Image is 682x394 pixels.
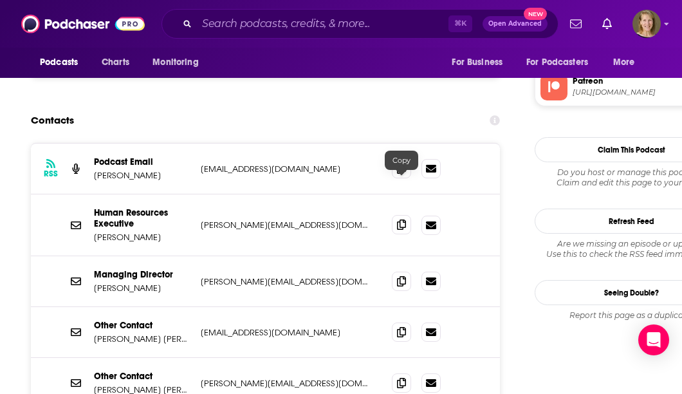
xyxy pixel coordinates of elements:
[201,327,371,338] p: [EMAIL_ADDRESS][DOMAIN_NAME]
[40,53,78,71] span: Podcasts
[21,12,145,36] img: Podchaser - Follow, Share and Rate Podcasts
[94,283,190,294] p: [PERSON_NAME]
[524,8,547,20] span: New
[518,50,607,75] button: open menu
[638,324,669,355] div: Open Intercom Messenger
[201,378,371,389] p: [PERSON_NAME][EMAIL_ADDRESS][DOMAIN_NAME]
[94,371,190,382] p: Other Contact
[152,53,198,71] span: Monitoring
[452,53,502,71] span: For Business
[483,16,548,32] button: Open AdvancedNew
[448,15,472,32] span: ⌘ K
[488,21,542,27] span: Open Advanced
[197,14,448,34] input: Search podcasts, credits, & more...
[632,10,661,38] button: Show profile menu
[31,108,74,133] h2: Contacts
[632,10,661,38] span: Logged in as tvdockum
[385,151,418,170] div: Copy
[201,220,371,230] p: [PERSON_NAME][EMAIL_ADDRESS][DOMAIN_NAME]
[31,50,95,75] button: open menu
[94,269,190,280] p: Managing Director
[443,50,519,75] button: open menu
[565,13,587,35] a: Show notifications dropdown
[632,10,661,38] img: User Profile
[44,169,58,179] h3: RSS
[143,50,215,75] button: open menu
[94,320,190,331] p: Other Contact
[94,333,190,344] p: [PERSON_NAME] [PERSON_NAME]
[526,53,588,71] span: For Podcasters
[93,50,137,75] a: Charts
[94,170,190,181] p: [PERSON_NAME]
[94,156,190,167] p: Podcast Email
[94,232,190,243] p: [PERSON_NAME]
[102,53,129,71] span: Charts
[613,53,635,71] span: More
[604,50,651,75] button: open menu
[94,207,190,229] p: Human Resources Executive
[161,9,558,39] div: Search podcasts, credits, & more...
[201,164,371,174] p: [EMAIL_ADDRESS][DOMAIN_NAME]
[597,13,617,35] a: Show notifications dropdown
[201,276,371,287] p: [PERSON_NAME][EMAIL_ADDRESS][DOMAIN_NAME]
